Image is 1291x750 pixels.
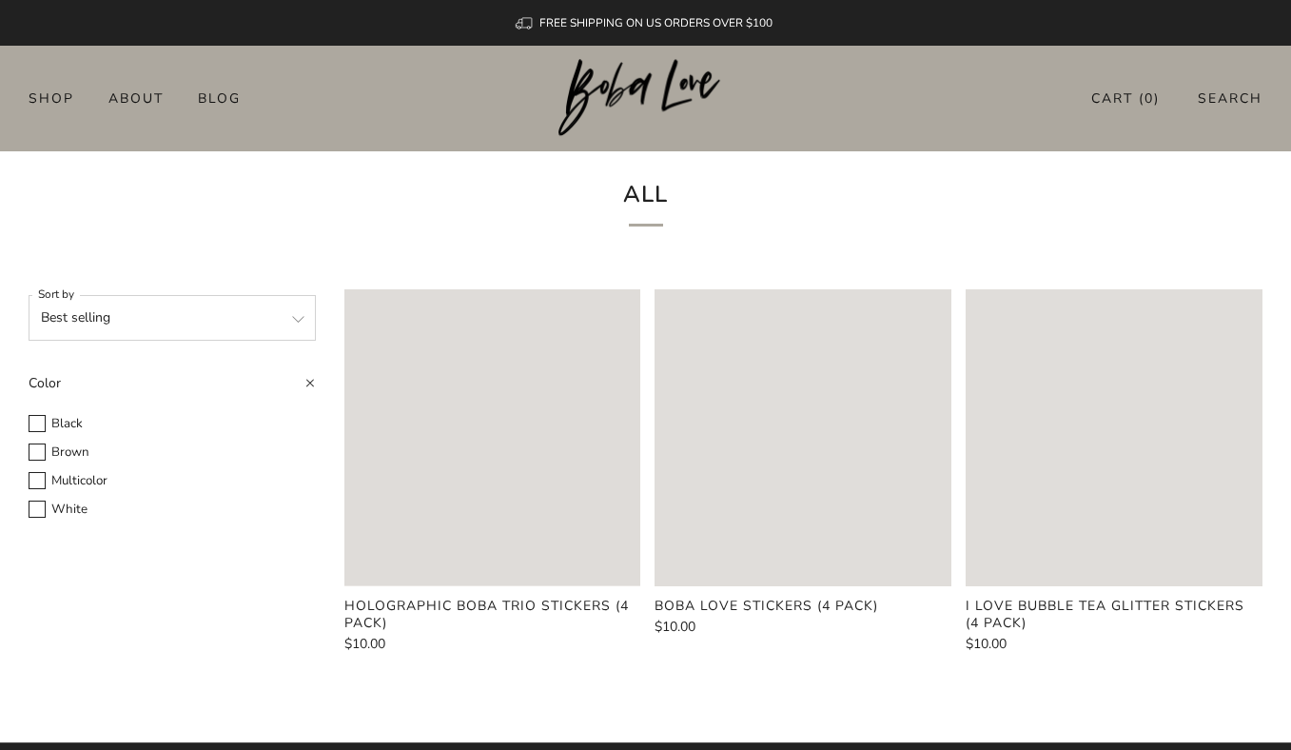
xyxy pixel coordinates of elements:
[29,413,316,435] label: Black
[655,598,951,615] a: Boba Love Stickers (4 Pack)
[29,369,316,409] summary: Color
[198,83,241,113] a: Blog
[344,289,641,586] a: Holographic Boba Trio Stickers (4 Pack) Loading image: Holographic Boba Trio Stickers (4 Pack)
[558,59,733,138] a: Boba Love
[966,289,1262,586] image-skeleton: Loading image: I Love Bubble Tea Glitter Stickers (4 Pack)
[29,83,74,113] a: Shop
[344,638,641,651] a: $10.00
[966,597,1244,632] product-card-title: I Love Bubble Tea Glitter Stickers (4 Pack)
[655,621,951,634] a: $10.00
[966,638,1262,651] a: $10.00
[29,499,316,521] label: White
[558,59,733,137] img: Boba Love
[344,598,641,632] a: Holographic Boba Trio Stickers (4 Pack)
[966,635,1007,653] span: $10.00
[655,597,878,615] product-card-title: Boba Love Stickers (4 Pack)
[539,15,773,30] span: FREE SHIPPING ON US ORDERS OVER $100
[655,289,951,586] a: Boba Love Stickers (4 Pack) Loading image: Boba Love Stickers (4 Pack)
[108,83,164,113] a: About
[1144,89,1154,108] items-count: 0
[655,618,695,636] span: $10.00
[1198,83,1262,114] a: Search
[29,374,61,392] span: Color
[655,289,951,586] image-skeleton: Loading image: Boba Love Stickers (4 Pack)
[29,470,316,492] label: Multicolor
[344,289,641,586] image-skeleton: Loading image: Holographic Boba Trio Stickers (4 Pack)
[966,289,1262,586] a: I Love Bubble Tea Glitter Stickers (4 Pack) Loading image: I Love Bubble Tea Glitter Stickers (4 ...
[966,598,1262,632] a: I Love Bubble Tea Glitter Stickers (4 Pack)
[344,635,385,653] span: $10.00
[29,442,316,464] label: Brown
[383,174,909,227] h1: All
[1091,83,1160,114] a: Cart
[344,597,629,632] product-card-title: Holographic Boba Trio Stickers (4 Pack)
